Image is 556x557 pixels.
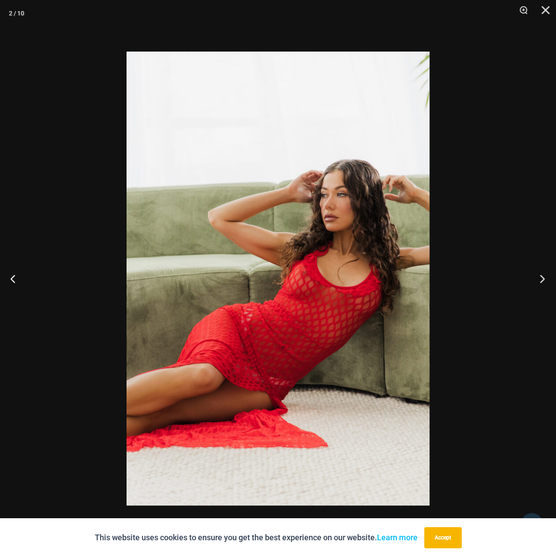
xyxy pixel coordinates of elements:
p: This website uses cookies to ensure you get the best experience on our website. [95,531,418,544]
a: Learn more [377,533,418,542]
img: Sometimes Red 587 Dress 09 [127,52,429,505]
button: Accept [424,527,462,548]
div: 2 / 10 [9,7,24,20]
button: Next [523,256,556,301]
